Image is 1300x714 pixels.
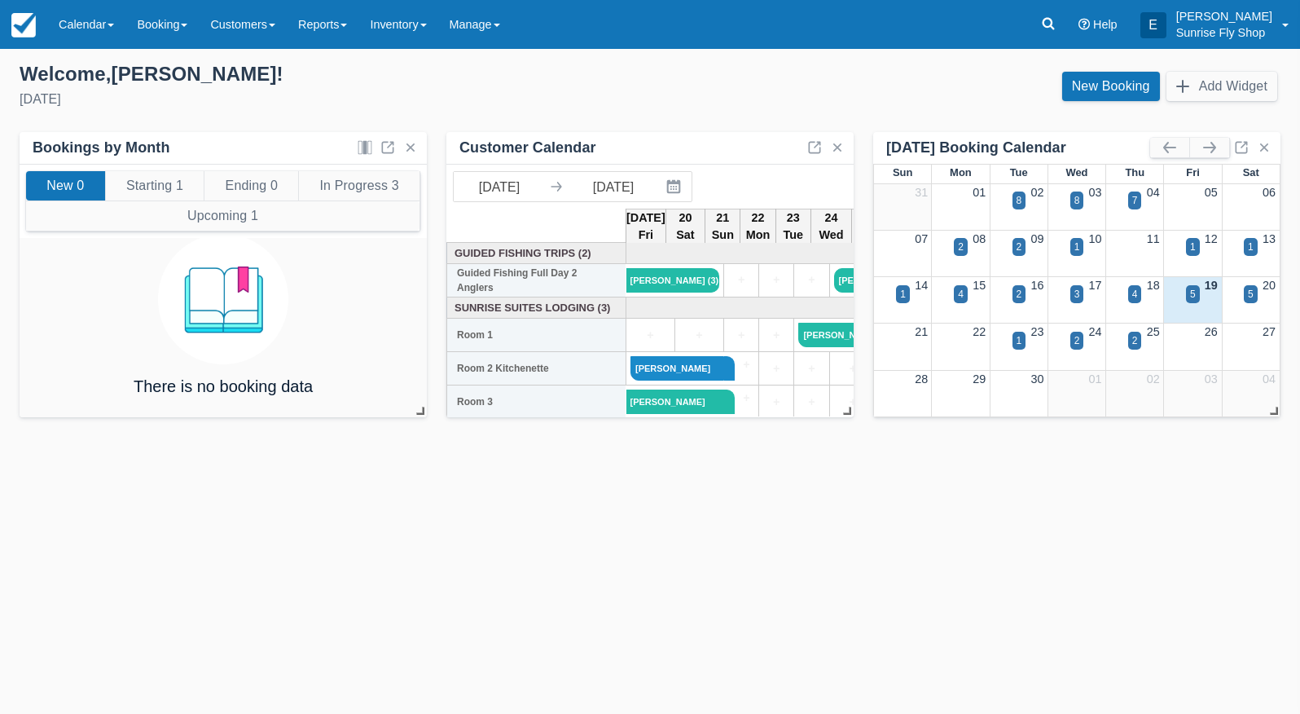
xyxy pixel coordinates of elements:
[447,386,626,419] th: Room 3
[679,327,719,345] a: +
[1186,166,1200,178] span: Fri
[20,90,637,109] div: [DATE]
[798,360,824,378] a: +
[1010,166,1028,178] span: Tue
[1176,24,1272,41] p: Sunrise Fly Shop
[1263,325,1276,338] a: 27
[26,171,105,201] button: New 0
[630,327,670,345] a: +
[1089,372,1102,386] a: 01
[1190,287,1196,302] div: 5
[1093,18,1118,31] span: Help
[973,232,986,245] a: 08
[973,279,986,292] a: 15
[915,325,928,338] a: 21
[1089,325,1102,338] a: 24
[915,279,928,292] a: 14
[459,139,596,157] div: Customer Calendar
[798,271,824,289] a: +
[20,62,637,86] div: Welcome , [PERSON_NAME] !
[763,360,789,378] a: +
[1147,279,1160,292] a: 18
[1017,240,1022,254] div: 2
[1248,240,1254,254] div: 1
[630,356,724,381] a: [PERSON_NAME]
[1132,287,1138,302] div: 4
[299,171,419,201] button: In Progress 3
[204,171,298,201] button: Ending 0
[1263,279,1276,292] a: 20
[1062,72,1160,101] a: New Booking
[728,327,754,345] a: +
[1030,186,1043,199] a: 02
[447,352,626,386] th: Room 2 Kitchenette
[810,209,851,245] th: 24 Wed
[1205,372,1218,386] a: 03
[958,240,964,254] div: 2
[1205,325,1218,338] a: 26
[763,271,789,289] a: +
[1030,279,1043,292] a: 16
[451,245,622,261] a: Guided Fishing Trips (2)
[705,209,740,245] th: 21 Sun
[1030,325,1043,338] a: 23
[1243,166,1259,178] span: Sat
[1078,19,1090,30] i: Help
[1125,166,1144,178] span: Thu
[568,172,659,201] input: End Date
[740,209,775,245] th: 22 Mon
[900,287,906,302] div: 1
[973,325,986,338] a: 22
[1074,193,1080,208] div: 8
[763,327,789,345] a: +
[1248,287,1254,302] div: 5
[1132,333,1138,348] div: 2
[26,201,419,231] button: Upcoming 1
[134,377,313,395] h4: There is no booking data
[1166,72,1277,101] button: Add Widget
[915,186,928,199] a: 31
[33,139,170,157] div: Bookings by Month
[724,390,755,408] a: +
[1017,287,1022,302] div: 2
[106,171,204,201] button: Starting 1
[893,166,912,178] span: Sun
[973,372,986,386] a: 29
[1176,8,1272,24] p: [PERSON_NAME]
[915,232,928,245] a: 07
[1147,186,1160,199] a: 04
[886,139,1150,157] div: [DATE] Booking Calendar
[626,390,724,414] a: [PERSON_NAME]
[1017,333,1022,348] div: 1
[798,323,923,347] a: [PERSON_NAME]
[728,271,754,289] a: +
[1205,279,1218,292] a: 19
[1074,240,1080,254] div: 1
[1205,186,1218,199] a: 05
[834,360,872,378] a: +
[1263,372,1276,386] a: 04
[798,394,824,412] a: +
[1089,186,1102,199] a: 03
[659,172,692,201] button: Interact with the calendar and add the check-in date for your trip.
[852,209,893,245] th: 25 Thu
[1205,232,1218,245] a: 12
[763,394,789,412] a: +
[1263,186,1276,199] a: 06
[447,263,626,297] th: Guided Fishing Full Day 2 Anglers
[11,13,36,37] img: checkfront-main-nav-mini-logo.png
[775,209,810,245] th: 23 Tue
[1263,232,1276,245] a: 13
[665,209,705,245] th: 20 Sat
[834,394,872,412] a: +
[1017,193,1022,208] div: 8
[1140,12,1166,38] div: E
[1074,287,1080,302] div: 3
[1147,372,1160,386] a: 02
[626,209,666,245] th: [DATE] Fri
[1132,193,1138,208] div: 7
[1147,232,1160,245] a: 11
[454,172,545,201] input: Start Date
[973,186,986,199] a: 01
[1030,372,1043,386] a: 30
